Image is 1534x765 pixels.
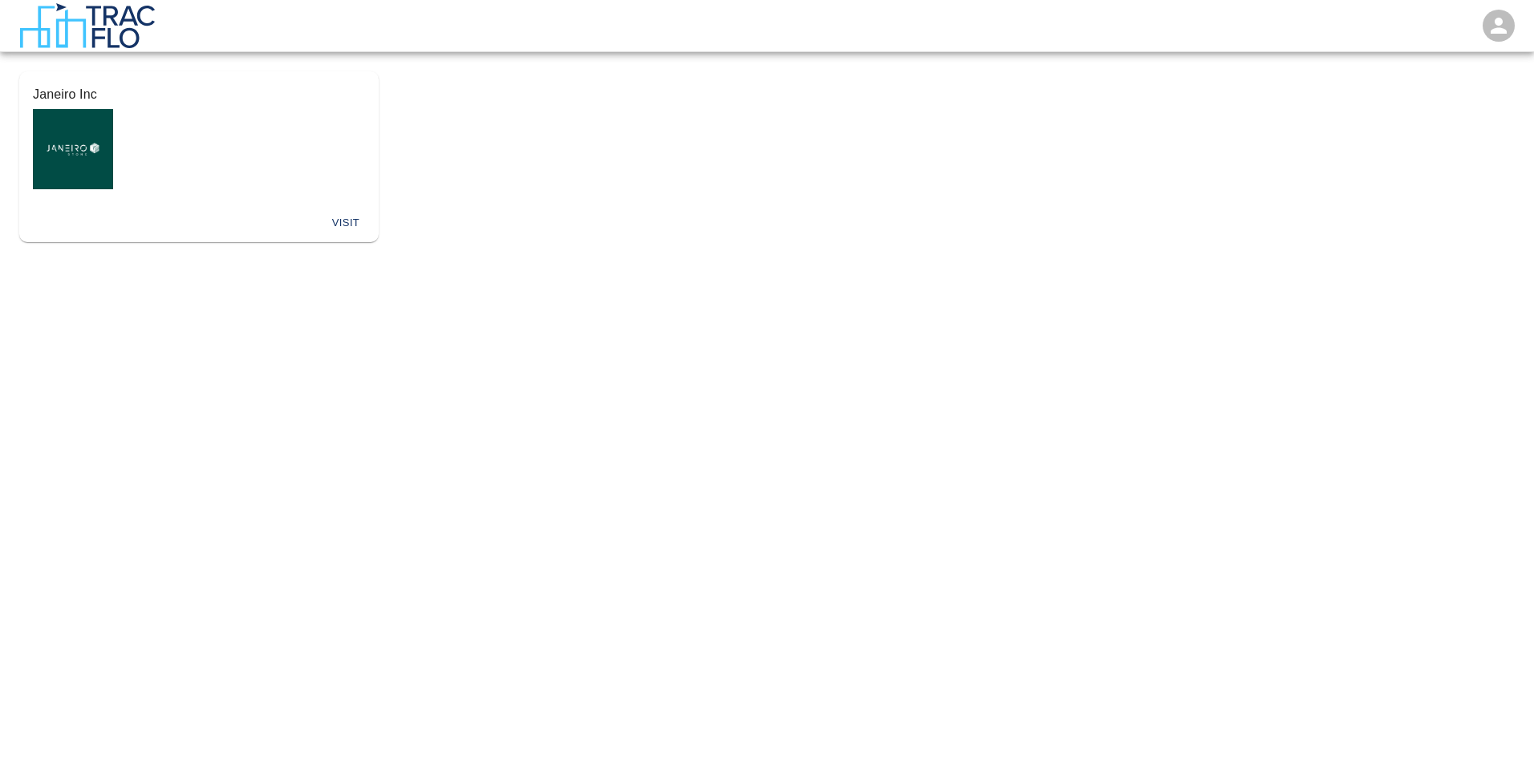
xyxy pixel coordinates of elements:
button: Visit [320,211,371,236]
img: TracFlo Logo [19,3,155,48]
button: Janeiro IncLogo [20,72,378,204]
p: Janeiro Inc [33,85,365,104]
iframe: Chat Widget [1454,688,1534,765]
img: Logo [33,109,113,189]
